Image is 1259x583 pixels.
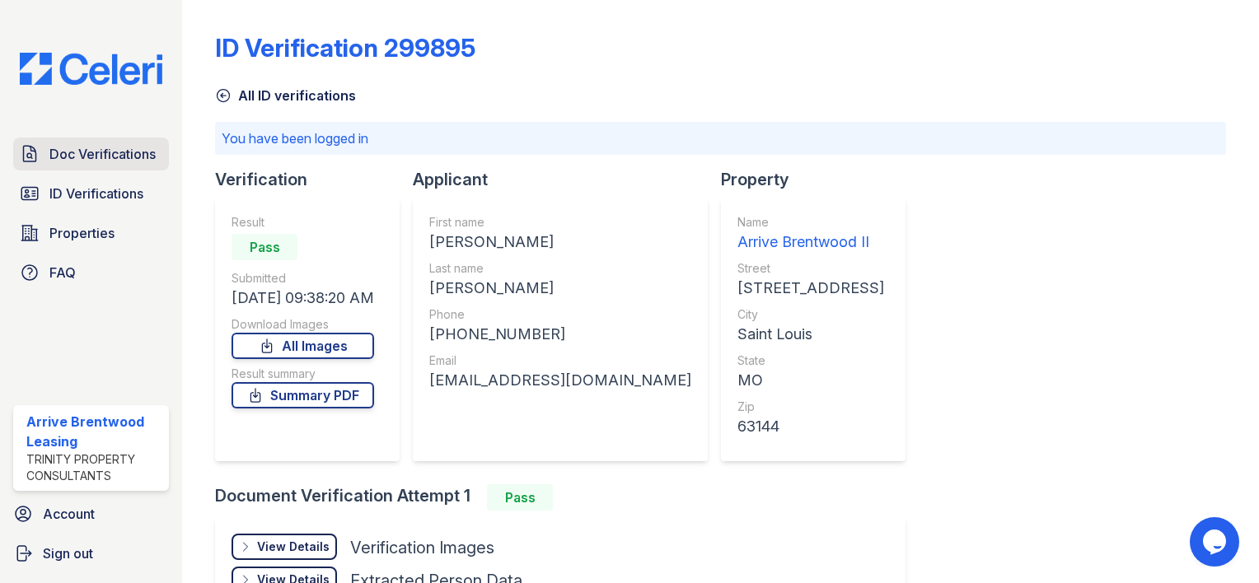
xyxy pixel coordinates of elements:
[215,168,413,191] div: Verification
[43,543,93,563] span: Sign out
[232,333,374,359] a: All Images
[232,234,297,260] div: Pass
[215,86,356,105] a: All ID verifications
[1190,517,1243,567] iframe: chat widget
[49,184,143,203] span: ID Verifications
[215,33,475,63] div: ID Verification 299895
[13,256,169,289] a: FAQ
[232,382,374,408] a: Summary PDF
[413,168,721,191] div: Applicant
[232,366,374,382] div: Result summary
[429,214,691,231] div: First name
[232,287,374,310] div: [DATE] 09:38:20 AM
[737,369,884,392] div: MO
[737,214,884,231] div: Name
[429,369,691,392] div: [EMAIL_ADDRESS][DOMAIN_NAME]
[13,177,169,210] a: ID Verifications
[721,168,919,191] div: Property
[215,484,919,511] div: Document Verification Attempt 1
[737,306,884,323] div: City
[13,217,169,250] a: Properties
[429,260,691,277] div: Last name
[7,537,176,570] a: Sign out
[7,53,176,85] img: CE_Logo_Blue-a8612792a0a2168367f1c8372b55b34899dd931a85d93a1a3d3e32e68fde9ad4.png
[429,323,691,346] div: [PHONE_NUMBER]
[232,316,374,333] div: Download Images
[737,399,884,415] div: Zip
[232,214,374,231] div: Result
[429,352,691,369] div: Email
[429,231,691,254] div: [PERSON_NAME]
[7,497,176,530] a: Account
[26,451,162,484] div: Trinity Property Consultants
[26,412,162,451] div: Arrive Brentwood Leasing
[222,128,1219,148] p: You have been logged in
[737,277,884,300] div: [STREET_ADDRESS]
[43,504,95,524] span: Account
[232,270,374,287] div: Submitted
[737,323,884,346] div: Saint Louis
[49,144,156,164] span: Doc Verifications
[487,484,553,511] div: Pass
[737,352,884,369] div: State
[350,536,494,559] div: Verification Images
[49,223,115,243] span: Properties
[737,415,884,438] div: 63144
[429,277,691,300] div: [PERSON_NAME]
[737,260,884,277] div: Street
[257,539,330,555] div: View Details
[737,231,884,254] div: Arrive Brentwood II
[13,138,169,170] a: Doc Verifications
[737,214,884,254] a: Name Arrive Brentwood II
[49,263,76,282] span: FAQ
[429,306,691,323] div: Phone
